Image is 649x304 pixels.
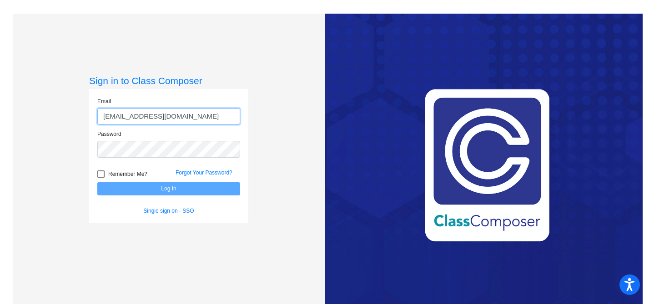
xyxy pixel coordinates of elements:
[97,97,111,105] label: Email
[108,169,147,179] span: Remember Me?
[97,130,121,138] label: Password
[89,75,248,86] h3: Sign in to Class Composer
[97,182,240,195] button: Log In
[176,169,232,176] a: Forgot Your Password?
[143,208,194,214] a: Single sign on - SSO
